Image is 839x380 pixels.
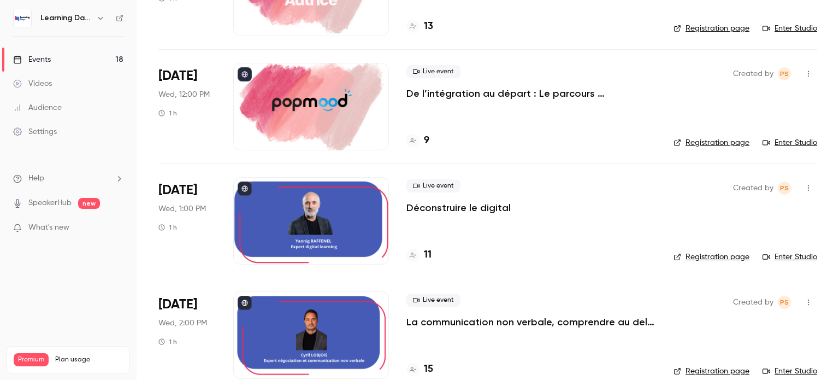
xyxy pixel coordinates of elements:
span: [DATE] [158,296,197,313]
span: Help [28,173,44,184]
a: Registration page [673,137,749,148]
div: Oct 8 Wed, 12:00 PM (Europe/Paris) [158,63,216,150]
span: [DATE] [158,67,197,85]
a: De l’intégration au départ : Le parcours collaborateur comme moteur de fidélité et de performance [406,87,656,100]
span: Live event [406,179,460,192]
div: 1 h [158,109,177,118]
a: SpeakerHub [28,197,72,209]
div: Videos [13,78,52,89]
div: 1 h [158,223,177,232]
h4: 9 [424,133,429,148]
span: Prad Selvarajah [778,296,791,309]
a: Enter Studio [763,252,817,262]
a: Enter Studio [763,137,817,148]
span: Wed, 1:00 PM [158,203,206,214]
a: Registration page [673,23,749,34]
span: PS [780,296,789,309]
div: Settings [13,126,57,137]
a: 15 [406,362,433,377]
span: new [78,198,100,209]
div: Audience [13,102,62,113]
span: Premium [14,353,49,366]
div: Oct 8 Wed, 2:00 PM (Europe/Paris) [158,291,216,379]
span: What's new [28,222,69,233]
span: PS [780,182,789,195]
span: Live event [406,65,460,78]
a: 9 [406,133,429,148]
span: PS [780,67,789,80]
a: Déconstruire le digital [406,201,511,214]
a: Registration page [673,252,749,262]
h4: 13 [424,19,433,34]
h4: 15 [424,362,433,377]
span: Plan usage [55,355,123,364]
h4: 11 [424,248,432,262]
span: Wed, 12:00 PM [158,89,210,100]
div: 1 h [158,337,177,346]
span: Prad Selvarajah [778,182,791,195]
span: Created by [733,67,773,80]
span: [DATE] [158,182,197,199]
span: Live event [406,294,460,307]
iframe: Noticeable Trigger [110,223,123,233]
span: Prad Selvarajah [778,67,791,80]
li: help-dropdown-opener [13,173,123,184]
span: Wed, 2:00 PM [158,318,207,329]
div: Events [13,54,51,65]
span: Created by [733,182,773,195]
h6: Learning Days [40,13,92,24]
div: Oct 8 Wed, 1:00 PM (Europe/Paris) [158,177,216,265]
a: 13 [406,19,433,34]
a: La communication non verbale, comprendre au delà des mots pour installer la confiance [406,315,656,329]
span: Created by [733,296,773,309]
img: Learning Days [14,9,31,27]
a: Registration page [673,366,749,377]
a: 11 [406,248,432,262]
a: Enter Studio [763,23,817,34]
a: Enter Studio [763,366,817,377]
